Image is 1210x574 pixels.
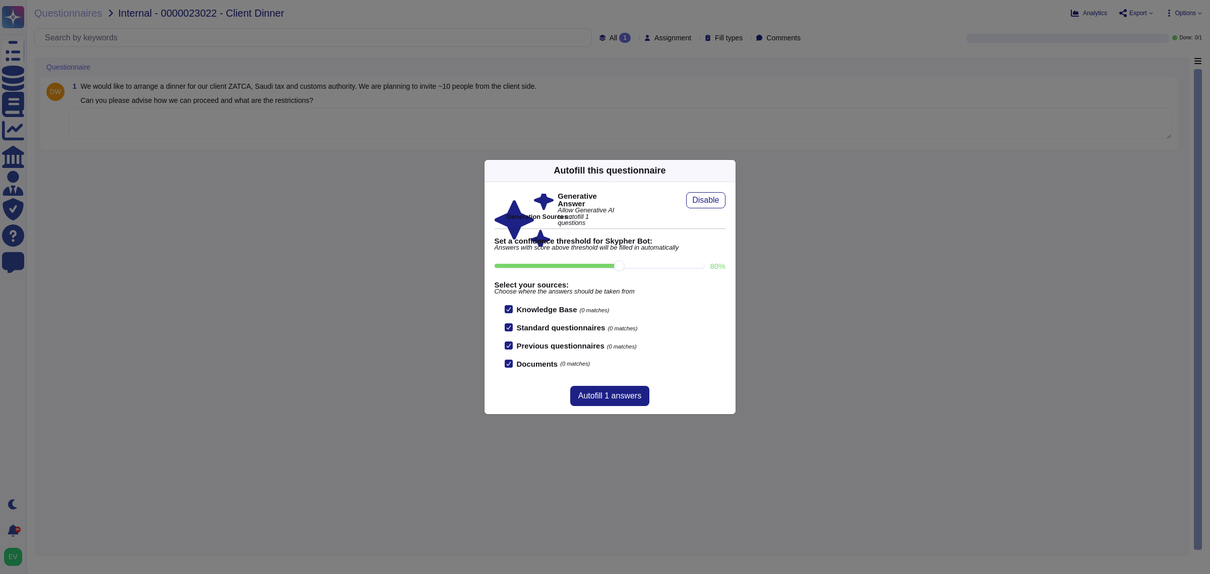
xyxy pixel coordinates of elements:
span: (0 matches) [560,361,590,367]
div: Autofill this questionnaire [554,164,665,178]
b: Documents [517,360,558,368]
span: (0 matches) [580,307,610,313]
b: Standard questionnaires [517,323,606,332]
span: (0 matches) [608,325,637,331]
label: 80 % [710,262,725,270]
b: Set a confidence threshold for Skypher Bot: [495,237,725,245]
button: Autofill 1 answers [570,386,649,406]
b: Knowledge Base [517,305,577,314]
span: Disable [692,196,719,204]
button: Disable [686,192,725,208]
b: Generative Answer [558,192,617,207]
b: Select your sources: [495,281,725,289]
span: (0 matches) [607,343,637,350]
span: Answers with score above threshold will be filled in automatically [495,245,725,251]
b: Generation Sources : [507,213,572,220]
span: Choose where the answers should be taken from [495,289,725,295]
b: Previous questionnaires [517,341,604,350]
span: Allow Generative AI to autofill 1 questions [558,207,617,226]
span: Autofill 1 answers [578,392,641,400]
